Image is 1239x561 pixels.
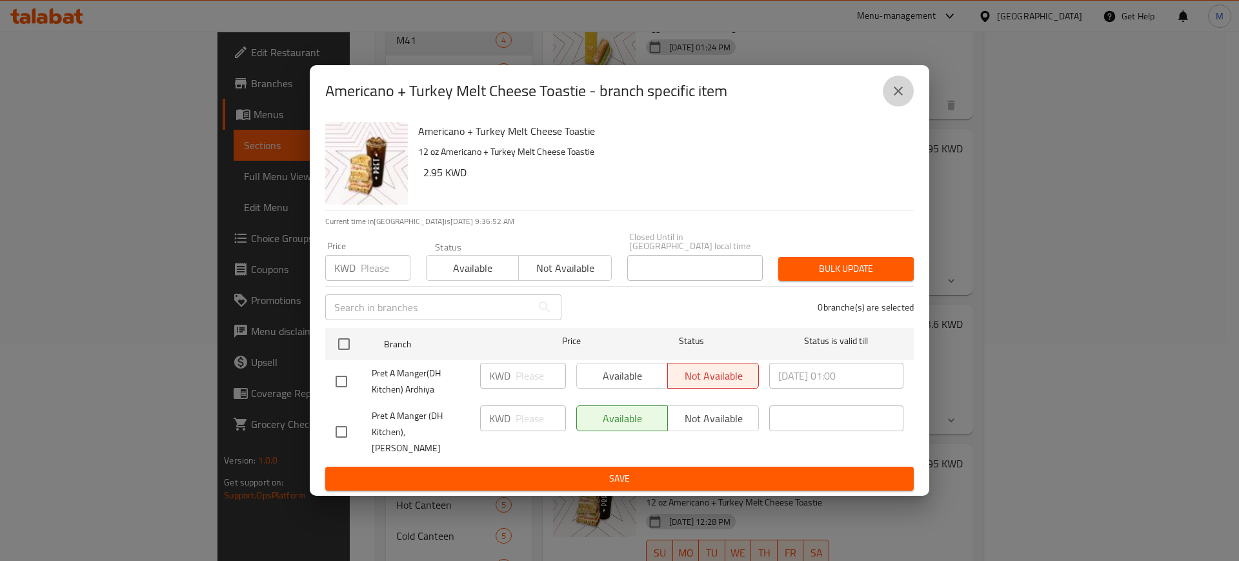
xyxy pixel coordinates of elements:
input: Please enter price [516,363,566,389]
h6: 2.95 KWD [423,163,903,181]
h6: Americano + Turkey Melt Cheese Toastie [418,122,903,140]
button: Available [426,255,519,281]
img: Americano + Turkey Melt Cheese Toastie [325,122,408,205]
span: Branch [384,336,518,352]
h2: Americano + Turkey Melt Cheese Toastie - branch specific item [325,81,727,101]
input: Please enter price [361,255,410,281]
button: close [883,76,914,107]
p: KWD [489,411,510,426]
p: Current time in [GEOGRAPHIC_DATA] is [DATE] 9:36:52 AM [325,216,914,227]
span: Status is valid till [769,333,903,349]
span: Not available [524,259,606,278]
span: Bulk update [789,261,903,277]
span: Pret A Manger(DH Kitchen) Ardhiya [372,365,470,398]
span: Status [625,333,759,349]
p: 0 branche(s) are selected [818,301,914,314]
button: Save [325,467,914,491]
span: Pret A Manger (DH Kitchen), [PERSON_NAME] [372,408,470,456]
span: Available [432,259,514,278]
button: Not available [518,255,611,281]
input: Please enter price [516,405,566,431]
p: KWD [334,260,356,276]
span: Save [336,471,903,487]
input: Search in branches [325,294,532,320]
p: KWD [489,368,510,383]
span: Price [529,333,614,349]
p: 12 oz Americano + Turkey Melt Cheese Toastie [418,144,903,160]
button: Bulk update [778,257,914,281]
